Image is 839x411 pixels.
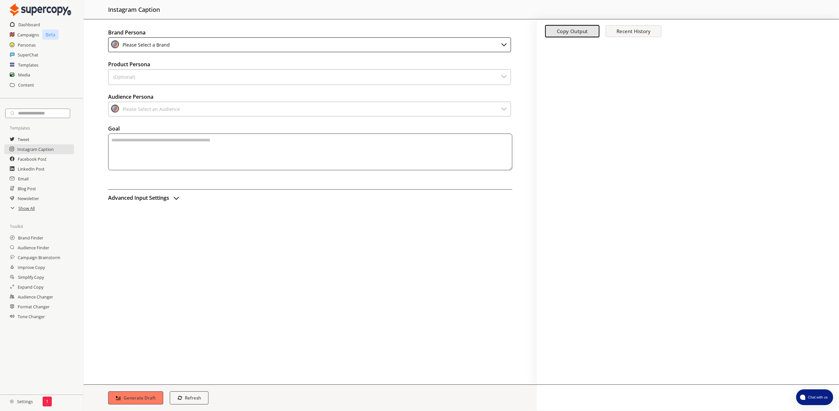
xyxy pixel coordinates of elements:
[108,391,163,404] button: Generate Draft
[18,80,34,90] a: Content
[18,302,49,312] a: Format Changer
[172,194,180,202] img: Open
[805,395,829,400] span: Chat with us
[10,400,14,403] img: Close
[500,40,508,48] img: Close
[500,72,508,80] img: Close
[18,184,36,194] a: Blog Post
[18,134,29,144] a: Tweet
[18,164,45,174] a: LinkedIn Post
[18,174,29,184] a: Email
[108,28,512,37] h2: Brand Persona
[18,60,38,70] a: Templates
[46,399,49,404] p: 1
[796,389,833,405] button: atlas-launcher
[124,395,156,401] b: Generate Draft
[111,40,119,48] img: Close
[17,144,54,154] a: Instagram Caption
[18,262,45,272] a: Improve Copy
[18,233,43,243] a: Brand Finder
[120,40,170,49] div: Please Select a Brand
[18,154,47,164] a: Facebook Post
[545,25,599,38] button: Copy Output
[120,105,180,113] div: Please Select an Audience
[10,3,71,16] img: Close
[616,28,651,34] b: Recent History
[108,193,169,203] h2: Advanced Input Settings
[185,395,201,401] b: Refresh
[18,70,30,80] a: Media
[18,20,40,30] a: Dashboard
[17,30,39,40] a: Campaigns
[18,203,35,213] a: Show All
[18,243,49,253] a: Audience Finder
[108,134,512,170] textarea: textarea-textarea
[108,193,180,203] button: advanced-inputs
[42,30,59,40] p: Beta
[18,194,39,203] a: Newsletter
[18,253,60,262] a: Campaign Brainstorm
[18,282,43,292] a: Expand Copy
[108,124,512,134] h2: Goal
[108,3,160,16] h2: instagram caption
[108,59,512,69] h2: Product Persona
[111,105,119,113] img: Close
[557,28,588,35] b: Copy Output
[18,292,53,302] a: Audience Changer
[170,391,209,404] button: Refresh
[108,92,512,102] h2: Audience Persona
[18,40,36,50] a: Personas
[18,50,38,60] a: SuperChat
[18,272,44,282] a: Simplify Copy
[18,312,45,321] a: Tone Changer
[111,72,135,82] div: (Optional)
[500,105,508,113] img: Close
[606,25,661,37] button: Recent History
